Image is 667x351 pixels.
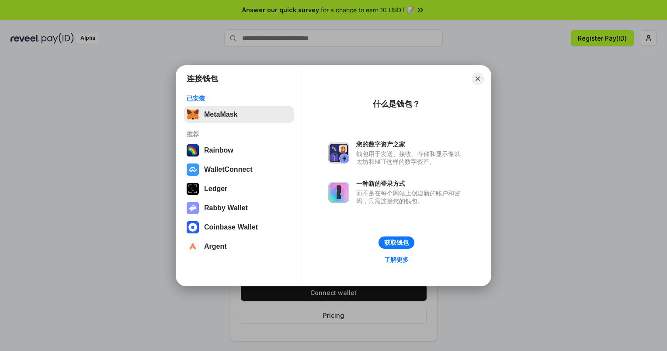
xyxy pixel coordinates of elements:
div: MetaMask [204,111,237,118]
h1: 连接钱包 [187,73,218,84]
button: Rabby Wallet [184,199,294,217]
button: Close [472,73,484,85]
button: Argent [184,238,294,255]
div: 而不是在每个网站上创建新的账户和密码，只需连接您的钱包。 [356,189,465,205]
img: svg+xml,%3Csvg%20width%3D%2228%22%20height%3D%2228%22%20viewBox%3D%220%200%2028%2028%22%20fill%3D... [187,240,199,253]
div: 了解更多 [384,256,409,264]
button: 获取钱包 [379,236,414,249]
div: Coinbase Wallet [204,223,258,231]
img: svg+xml,%3Csvg%20xmlns%3D%22http%3A%2F%2Fwww.w3.org%2F2000%2Fsvg%22%20width%3D%2228%22%20height%3... [187,183,199,195]
div: 获取钱包 [384,239,409,247]
div: 一种新的登录方式 [356,180,465,188]
div: 您的数字资产之家 [356,140,465,148]
div: Argent [204,243,227,250]
img: svg+xml,%3Csvg%20xmlns%3D%22http%3A%2F%2Fwww.w3.org%2F2000%2Fsvg%22%20fill%3D%22none%22%20viewBox... [187,202,199,214]
div: Ledger [204,185,227,193]
button: Coinbase Wallet [184,219,294,236]
img: svg+xml,%3Csvg%20xmlns%3D%22http%3A%2F%2Fwww.w3.org%2F2000%2Fsvg%22%20fill%3D%22none%22%20viewBox... [328,182,349,203]
img: svg+xml,%3Csvg%20width%3D%2228%22%20height%3D%2228%22%20viewBox%3D%220%200%2028%2028%22%20fill%3D... [187,163,199,176]
button: MetaMask [184,106,294,123]
img: svg+xml,%3Csvg%20xmlns%3D%22http%3A%2F%2Fwww.w3.org%2F2000%2Fsvg%22%20fill%3D%22none%22%20viewBox... [328,142,349,163]
button: WalletConnect [184,161,294,178]
div: 推荐 [187,130,291,138]
button: Ledger [184,180,294,198]
div: Rainbow [204,146,233,154]
div: 已安装 [187,94,291,102]
div: 什么是钱包？ [373,99,420,109]
img: svg+xml,%3Csvg%20width%3D%2228%22%20height%3D%2228%22%20viewBox%3D%220%200%2028%2028%22%20fill%3D... [187,221,199,233]
button: Rainbow [184,142,294,159]
div: Rabby Wallet [204,204,248,212]
a: 了解更多 [379,254,414,265]
div: 钱包用于发送、接收、存储和显示像以太坊和NFT这样的数字资产。 [356,150,465,166]
div: WalletConnect [204,166,253,174]
img: svg+xml,%3Csvg%20fill%3D%22none%22%20height%3D%2233%22%20viewBox%3D%220%200%2035%2033%22%20width%... [187,108,199,121]
img: svg+xml,%3Csvg%20width%3D%22120%22%20height%3D%22120%22%20viewBox%3D%220%200%20120%20120%22%20fil... [187,144,199,156]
